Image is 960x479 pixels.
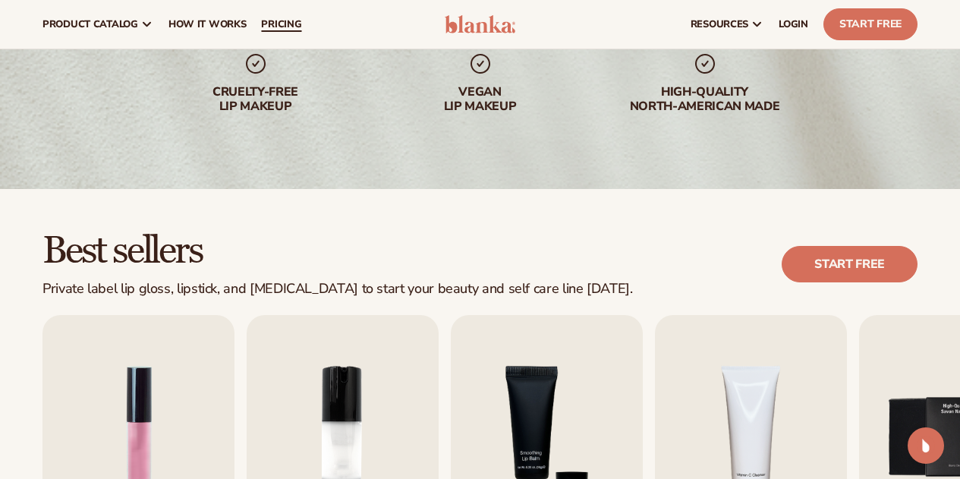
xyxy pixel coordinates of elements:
div: Private label lip gloss, lipstick, and [MEDICAL_DATA] to start your beauty and self care line [DA... [42,281,633,298]
div: Vegan lip makeup [383,85,578,114]
div: High-quality North-american made [608,85,802,114]
span: LOGIN [779,18,808,30]
span: product catalog [42,18,138,30]
span: pricing [261,18,301,30]
div: Cruelty-free lip makeup [159,85,353,114]
img: logo [445,15,516,33]
h2: Best sellers [42,232,633,272]
div: Open Intercom Messenger [908,427,944,464]
span: How It Works [168,18,247,30]
a: Start Free [823,8,918,40]
a: Start free [782,246,918,282]
span: resources [691,18,748,30]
